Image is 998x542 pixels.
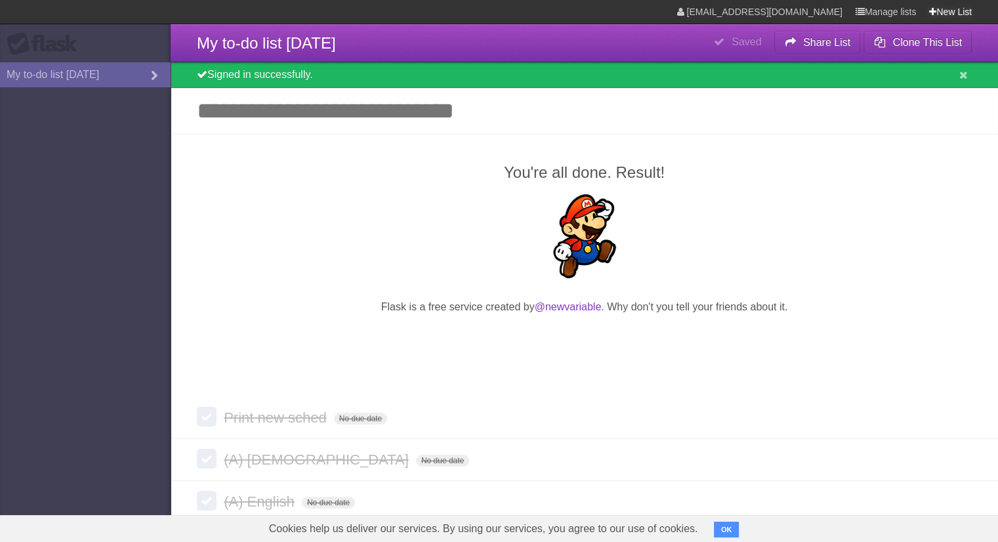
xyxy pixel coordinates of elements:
b: Saved [732,36,761,47]
a: @newvariable [535,301,602,312]
button: OK [714,522,739,537]
span: No due date [416,455,469,467]
span: (A) English [224,493,298,510]
div: Flask [7,32,85,56]
span: No due date [302,497,355,509]
label: Done [197,407,217,427]
span: Print new sched [224,409,330,426]
b: Clone This List [892,37,962,48]
b: Share List [803,37,850,48]
span: (A) [DEMOGRAPHIC_DATA] [224,451,412,468]
div: Signed in successfully. [171,62,998,88]
p: Flask is a free service created by . Why don't you tell your friends about it. [197,299,972,315]
label: Done [197,449,217,469]
iframe: X Post Button [561,331,608,350]
button: Share List [774,31,861,54]
button: Clone This List [863,31,972,54]
img: Super Mario [543,194,627,278]
span: My to-do list [DATE] [197,34,336,52]
label: Done [197,491,217,511]
span: Cookies help us deliver our services. By using our services, you agree to our use of cookies. [256,516,711,542]
h2: You're all done. Result! [197,161,972,184]
span: No due date [334,413,387,425]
